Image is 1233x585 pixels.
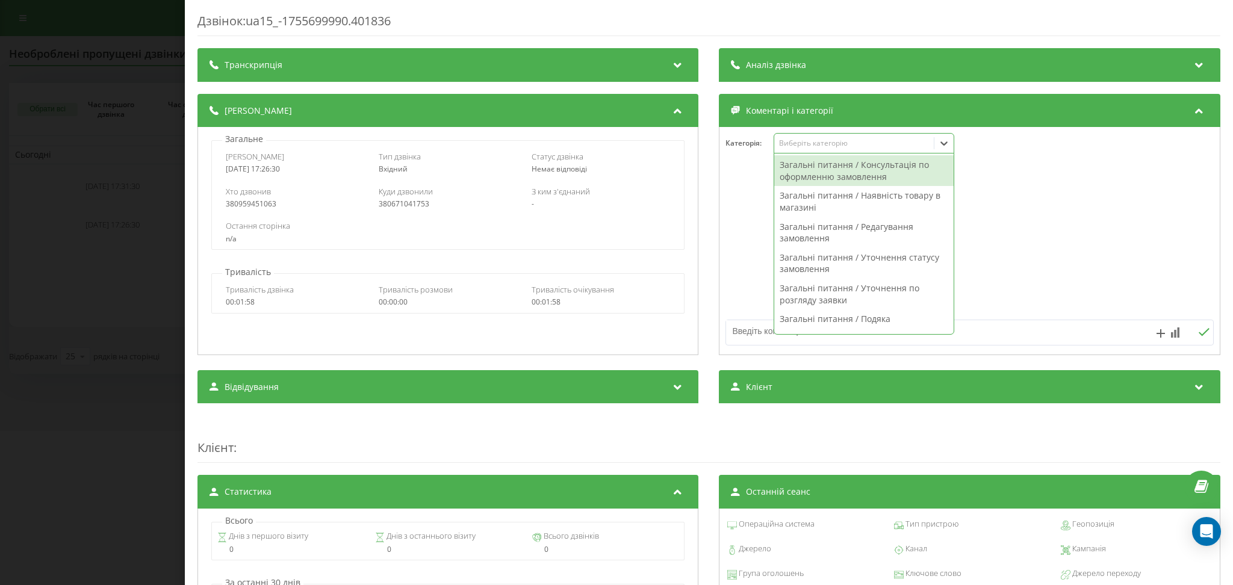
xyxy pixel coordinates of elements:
span: Ключове слово [904,568,961,580]
div: Загальні питання / Уточнення по розгляду заявки [775,279,954,309]
span: Канал [904,543,927,555]
div: 00:01:58 [532,298,671,306]
span: Днів з першого візиту [228,530,309,542]
div: Загальні питання / Редагування замовлення [775,217,954,248]
div: - [532,200,671,208]
div: : [197,415,1220,463]
span: Геопозиція [1070,518,1114,530]
span: Операційна система [738,518,815,530]
div: 380959451063 [226,200,365,208]
div: Дзвінок : ua15_-1755699990.401836 [197,13,1220,36]
span: Статус дзвінка [532,151,583,162]
p: Загальне [222,133,266,145]
div: 0 [375,545,521,554]
span: З ким з'єднаний [532,186,590,197]
span: Відвідування [225,381,279,393]
div: Загальні питання / Уточнення статусу замовлення [775,248,954,279]
h4: Категорія : [726,139,774,147]
span: Клієнт [197,439,234,456]
div: 0 [218,545,364,554]
span: Вхідний [379,164,408,174]
div: Загальні питання / Подяка [775,309,954,329]
div: 380671041753 [379,200,518,208]
span: Джерело переходу [1070,568,1141,580]
span: Аналіз дзвінка [747,59,807,71]
div: [DATE] 17:26:30 [226,165,365,173]
span: [PERSON_NAME] [225,105,292,117]
div: n/a [226,235,670,243]
div: 00:01:58 [226,298,365,306]
p: Всього [222,515,256,527]
div: Виберіть категорію [779,138,930,148]
span: Останній сеанс [747,486,811,498]
div: 0 [532,545,679,554]
span: [PERSON_NAME] [226,151,284,162]
div: Загальні питання / Консультація по оформленню замовлення [775,155,954,186]
span: Тип пристрою [904,518,958,530]
span: Транскрипція [225,59,282,71]
span: Тривалість дзвінка [226,284,294,295]
span: Клієнт [747,381,773,393]
span: Тривалість розмови [379,284,453,295]
span: Днів з останнього візиту [385,530,476,542]
span: Немає відповіді [532,164,587,174]
p: Тривалість [222,266,274,278]
span: Куди дзвонили [379,186,433,197]
span: Коментарі і категорії [747,105,834,117]
span: Кампанія [1070,543,1106,555]
div: Загальні питання / Пропозиції [775,329,954,348]
span: Статистика [225,486,272,498]
span: Джерело [738,543,772,555]
span: Тип дзвінка [379,151,421,162]
span: Тривалість очікування [532,284,614,295]
div: Open Intercom Messenger [1192,517,1221,546]
span: Група оголошень [738,568,804,580]
div: 00:00:00 [379,298,518,306]
span: Всього дзвінків [542,530,599,542]
span: Остання сторінка [226,220,290,231]
div: Загальні питання / Наявність товару в магазині [775,186,954,217]
span: Хто дзвонив [226,186,271,197]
